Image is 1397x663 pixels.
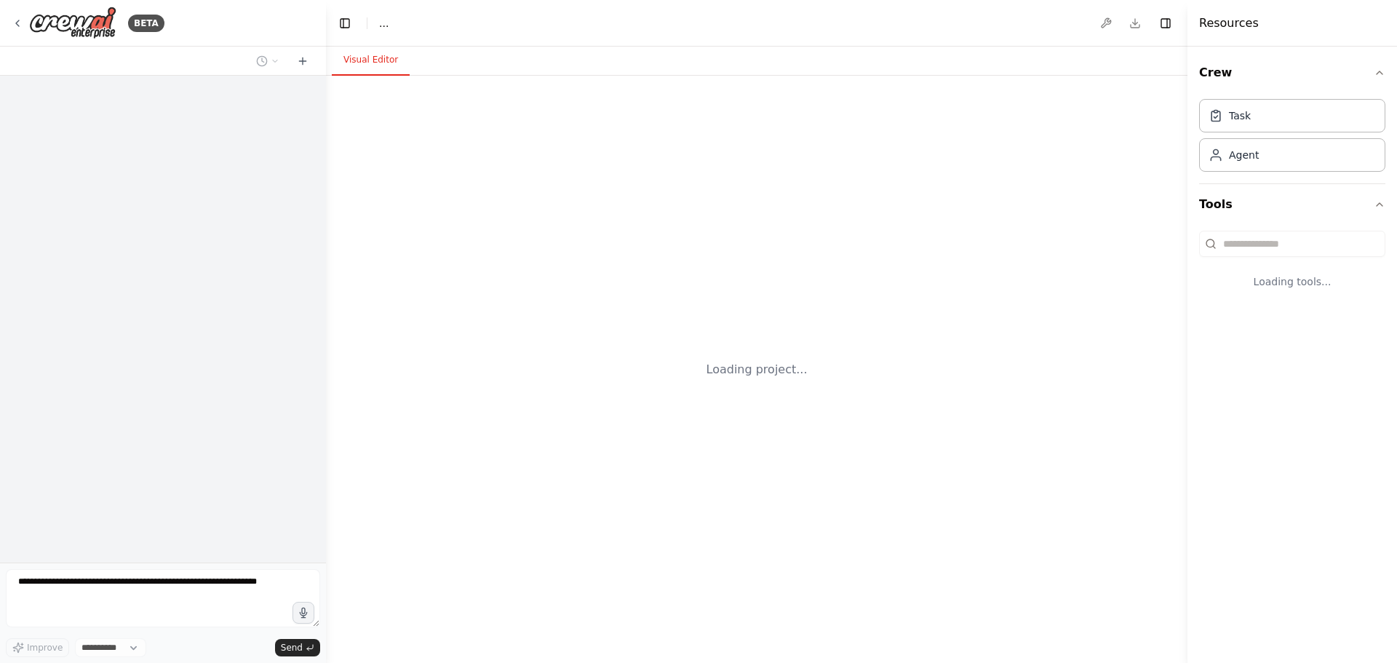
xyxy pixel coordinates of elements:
[6,638,69,657] button: Improve
[1199,93,1385,183] div: Crew
[128,15,164,32] div: BETA
[1155,13,1176,33] button: Hide right sidebar
[29,7,116,39] img: Logo
[281,642,303,654] span: Send
[275,639,320,656] button: Send
[291,52,314,70] button: Start a new chat
[1229,108,1251,123] div: Task
[1199,52,1385,93] button: Crew
[292,602,314,624] button: Click to speak your automation idea
[1199,263,1385,301] div: Loading tools...
[1199,225,1385,312] div: Tools
[27,642,63,654] span: Improve
[1199,15,1259,32] h4: Resources
[250,52,285,70] button: Switch to previous chat
[1199,184,1385,225] button: Tools
[707,361,808,378] div: Loading project...
[1229,148,1259,162] div: Agent
[335,13,355,33] button: Hide left sidebar
[379,16,389,31] span: ...
[379,16,389,31] nav: breadcrumb
[332,45,410,76] button: Visual Editor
